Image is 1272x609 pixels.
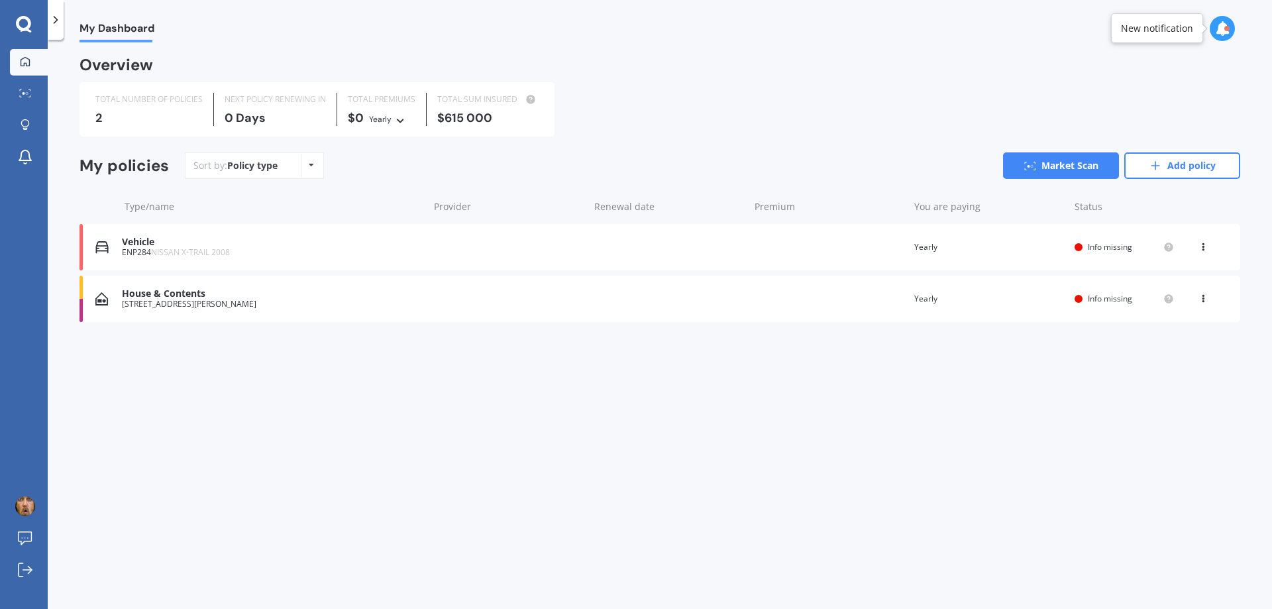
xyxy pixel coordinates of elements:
div: Policy type [227,159,278,172]
div: Status [1075,200,1174,213]
a: Market Scan [1003,152,1119,179]
div: $0 [348,111,415,126]
div: TOTAL PREMIUMS [348,93,415,106]
span: Info missing [1088,241,1132,252]
div: Sort by: [193,159,278,172]
div: You are paying [914,200,1064,213]
div: Type/name [125,200,423,213]
img: Vehicle [95,241,109,254]
span: Info missing [1088,293,1132,304]
div: House & Contents [122,288,422,300]
div: Provider [434,200,584,213]
div: New notification [1121,22,1193,35]
div: TOTAL NUMBER OF POLICIES [95,93,203,106]
img: ACg8ocL5SU5XqSlMkIgwF5s6iH2xr28fq_wsznpiXd4YtTw1RQ5t_kK5=s96-c [15,496,35,516]
div: $615 000 [437,111,539,125]
div: Renewal date [594,200,744,213]
div: 0 Days [225,111,326,125]
div: Yearly [914,292,1064,305]
span: NISSAN X-TRAIL 2008 [151,247,230,258]
div: [STREET_ADDRESS][PERSON_NAME] [122,300,422,309]
div: Yearly [914,241,1064,254]
div: Yearly [369,113,392,126]
div: Premium [755,200,904,213]
a: Add policy [1124,152,1240,179]
div: ENP284 [122,248,422,257]
div: 2 [95,111,203,125]
div: My policies [79,156,169,176]
div: TOTAL SUM INSURED [437,93,539,106]
div: NEXT POLICY RENEWING IN [225,93,326,106]
span: My Dashboard [79,22,154,40]
div: Vehicle [122,237,422,248]
div: Overview [79,58,153,72]
img: House & Contents [95,292,108,305]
